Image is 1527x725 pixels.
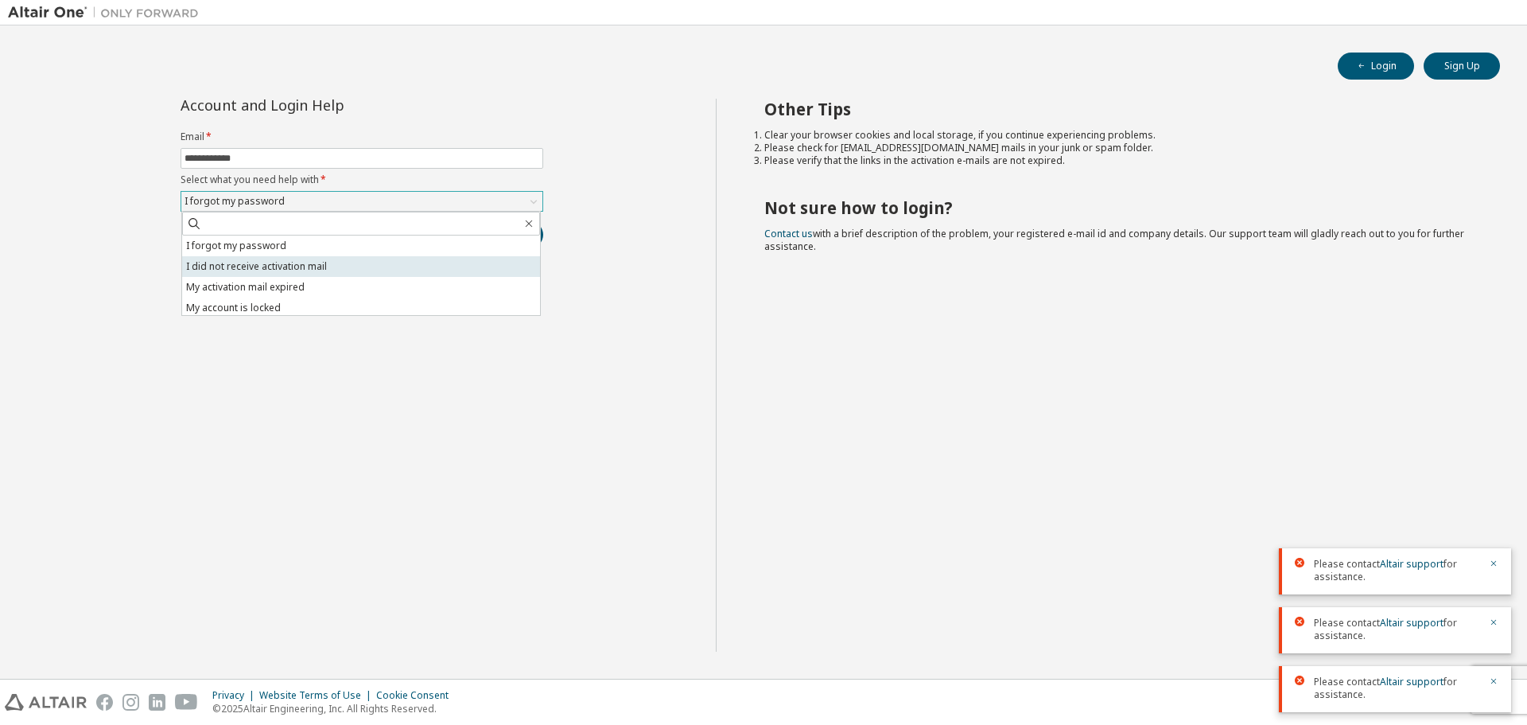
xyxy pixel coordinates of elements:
[175,694,198,711] img: youtube.svg
[5,694,87,711] img: altair_logo.svg
[764,129,1472,142] li: Clear your browser cookies and local storage, if you continue experiencing problems.
[181,192,542,211] div: I forgot my password
[181,173,543,186] label: Select what you need help with
[1380,675,1443,688] a: Altair support
[181,131,543,143] label: Email
[1338,53,1414,80] button: Login
[149,694,165,711] img: linkedin.svg
[764,227,813,240] a: Contact us
[764,227,1464,253] span: with a brief description of the problem, your registered e-mail id and company details. Our suppo...
[764,142,1472,154] li: Please check for [EMAIL_ADDRESS][DOMAIN_NAME] mails in your junk or spam folder.
[182,236,540,256] li: I forgot my password
[376,689,458,702] div: Cookie Consent
[8,5,207,21] img: Altair One
[1380,616,1443,630] a: Altair support
[122,694,139,711] img: instagram.svg
[182,193,287,210] div: I forgot my password
[1314,617,1479,642] span: Please contact for assistance.
[1424,53,1500,80] button: Sign Up
[212,702,458,715] p: © 2025 Altair Engineering, Inc. All Rights Reserved.
[764,154,1472,167] li: Please verify that the links in the activation e-mails are not expired.
[1314,676,1479,701] span: Please contact for assistance.
[764,99,1472,119] h2: Other Tips
[259,689,376,702] div: Website Terms of Use
[212,689,259,702] div: Privacy
[1314,558,1479,583] span: Please contact for assistance.
[1380,557,1443,571] a: Altair support
[181,99,471,111] div: Account and Login Help
[764,197,1472,218] h2: Not sure how to login?
[96,694,113,711] img: facebook.svg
